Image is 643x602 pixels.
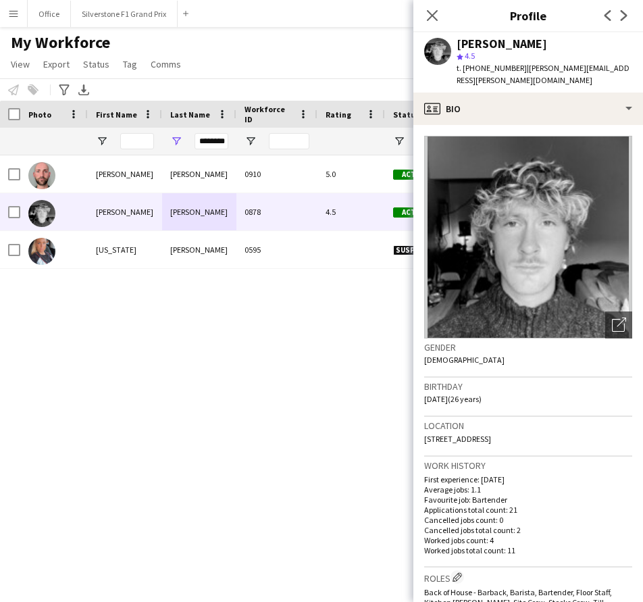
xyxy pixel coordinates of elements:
input: Workforce ID Filter Input [269,133,309,149]
span: Status [83,58,109,70]
div: Bio [413,93,643,125]
button: Office [28,1,71,27]
span: Active [393,207,435,218]
div: [PERSON_NAME] [88,155,162,193]
a: Tag [118,55,143,73]
img: Crew avatar or photo [424,136,632,338]
p: Average jobs: 1.1 [424,484,632,495]
img: Georgia Williams [28,238,55,265]
span: Comms [151,58,181,70]
p: Cancelled jobs count: 0 [424,515,632,525]
h3: Location [424,420,632,432]
span: Active [393,170,435,180]
p: First experience: [DATE] [424,474,632,484]
h3: Roles [424,570,632,584]
button: Open Filter Menu [96,135,108,147]
button: Silverstone F1 Grand Prix [71,1,178,27]
span: Last Name [170,109,210,120]
h3: Profile [413,7,643,24]
span: First Name [96,109,137,120]
button: Open Filter Menu [245,135,257,147]
span: Status [393,109,419,120]
span: Photo [28,109,51,120]
h3: Work history [424,459,632,472]
p: Cancelled jobs total count: 2 [424,525,632,535]
a: Comms [145,55,186,73]
div: 0595 [236,231,317,268]
span: View [11,58,30,70]
a: View [5,55,35,73]
div: 0878 [236,193,317,230]
div: [PERSON_NAME] [88,193,162,230]
span: Suspended [393,245,440,255]
span: [STREET_ADDRESS] [424,434,491,444]
h3: Gender [424,341,632,353]
div: 5.0 [317,155,385,193]
p: Favourite job: Bartender [424,495,632,505]
a: Export [38,55,75,73]
img: Elliot Williams [28,200,55,227]
span: Rating [326,109,351,120]
input: Last Name Filter Input [195,133,228,149]
app-action-btn: Export XLSX [76,82,92,98]
button: Open Filter Menu [170,135,182,147]
span: 4.5 [465,51,475,61]
input: First Name Filter Input [120,133,154,149]
div: [PERSON_NAME] [162,231,236,268]
h3: Birthday [424,380,632,393]
span: My Workforce [11,32,110,53]
p: Worked jobs count: 4 [424,535,632,545]
img: Carl Williams [28,162,55,189]
button: Open Filter Menu [393,135,405,147]
span: Workforce ID [245,104,293,124]
span: Tag [123,58,137,70]
app-action-btn: Advanced filters [56,82,72,98]
div: Open photos pop-in [605,311,632,338]
span: [DATE] (26 years) [424,394,482,404]
div: 4.5 [317,193,385,230]
a: Status [78,55,115,73]
span: [DEMOGRAPHIC_DATA] [424,355,505,365]
div: [PERSON_NAME] [162,155,236,193]
div: [PERSON_NAME] [162,193,236,230]
div: [US_STATE] [88,231,162,268]
p: Applications total count: 21 [424,505,632,515]
p: Worked jobs total count: 11 [424,545,632,555]
span: Export [43,58,70,70]
div: 0910 [236,155,317,193]
span: | [PERSON_NAME][EMAIL_ADDRESS][PERSON_NAME][DOMAIN_NAME] [457,63,629,85]
div: [PERSON_NAME] [457,38,547,50]
span: t. [PHONE_NUMBER] [457,63,527,73]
